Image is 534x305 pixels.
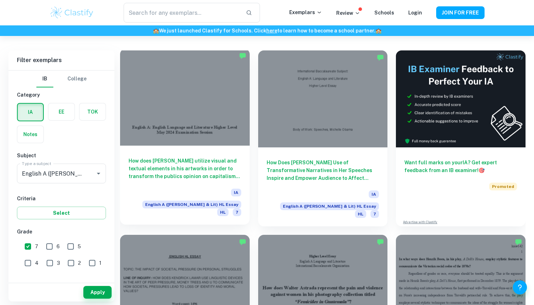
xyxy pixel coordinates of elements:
a: Login [408,10,422,16]
button: Open [94,169,103,178]
span: English A ([PERSON_NAME] & Lit) HL Essay [280,202,379,210]
h6: How does [PERSON_NAME] utilize visual and textual elements in his artworks in order to transform ... [129,157,241,180]
div: Filter type choice [36,71,87,87]
span: 7 [35,243,38,250]
span: 🏫 [153,28,159,33]
span: 4 [35,259,38,267]
span: 1 [99,259,101,267]
span: IA [231,189,241,196]
span: 2 [78,259,81,267]
span: 🏫 [375,28,381,33]
img: Thumbnail [396,50,526,147]
span: HL [355,210,366,218]
h6: How Does [PERSON_NAME] Use of Transformative Narratives in Her Speeches Inspire and Empower Audie... [267,159,379,182]
h6: Criteria [17,195,106,202]
button: EE [48,103,75,120]
button: College [67,71,87,87]
img: Marked [515,238,522,245]
img: Marked [377,238,384,245]
button: TOK [79,103,106,120]
button: Help and Feedback [513,280,527,294]
h6: Subject [17,152,106,159]
a: How Does [PERSON_NAME] Use of Transformative Narratives in Her Speeches Inspire and Empower Audie... [258,50,388,226]
span: English A ([PERSON_NAME] & Lit) HL Essay [142,201,241,208]
h6: Grade [17,228,106,236]
button: IA [18,104,43,121]
a: Advertise with Clastify [403,220,437,225]
button: Apply [83,286,112,299]
span: 7 [370,210,379,218]
span: 7 [233,208,241,216]
span: Promoted [489,183,517,190]
p: Exemplars [289,8,322,16]
h6: Category [17,91,106,99]
span: HL [217,208,229,216]
h6: Filter exemplars [8,50,114,70]
button: JOIN FOR FREE [436,6,485,19]
span: 5 [78,243,81,250]
a: here [266,28,277,33]
a: Want full marks on yourIA? Get expert feedback from an IB examiner!PromotedAdvertise with Clastify [396,50,526,226]
h6: Level [17,279,106,286]
span: 6 [57,243,60,250]
button: Select [17,207,106,219]
button: IB [36,71,53,87]
a: Schools [374,10,394,16]
label: Type a subject [22,160,51,166]
h6: We just launched Clastify for Schools. Click to learn how to become a school partner. [1,27,533,35]
span: 🎯 [479,167,485,173]
img: Marked [377,54,384,61]
span: IA [369,190,379,198]
button: Notes [17,126,43,143]
img: Clastify logo [49,6,94,20]
img: Marked [239,238,246,245]
h6: Want full marks on your IA ? Get expert feedback from an IB examiner! [404,159,517,174]
p: Review [336,9,360,17]
input: Search for any exemplars... [124,3,240,23]
img: Marked [239,52,246,59]
span: 3 [57,259,60,267]
a: How does [PERSON_NAME] utilize visual and textual elements in his artworks in order to transform ... [120,50,250,226]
